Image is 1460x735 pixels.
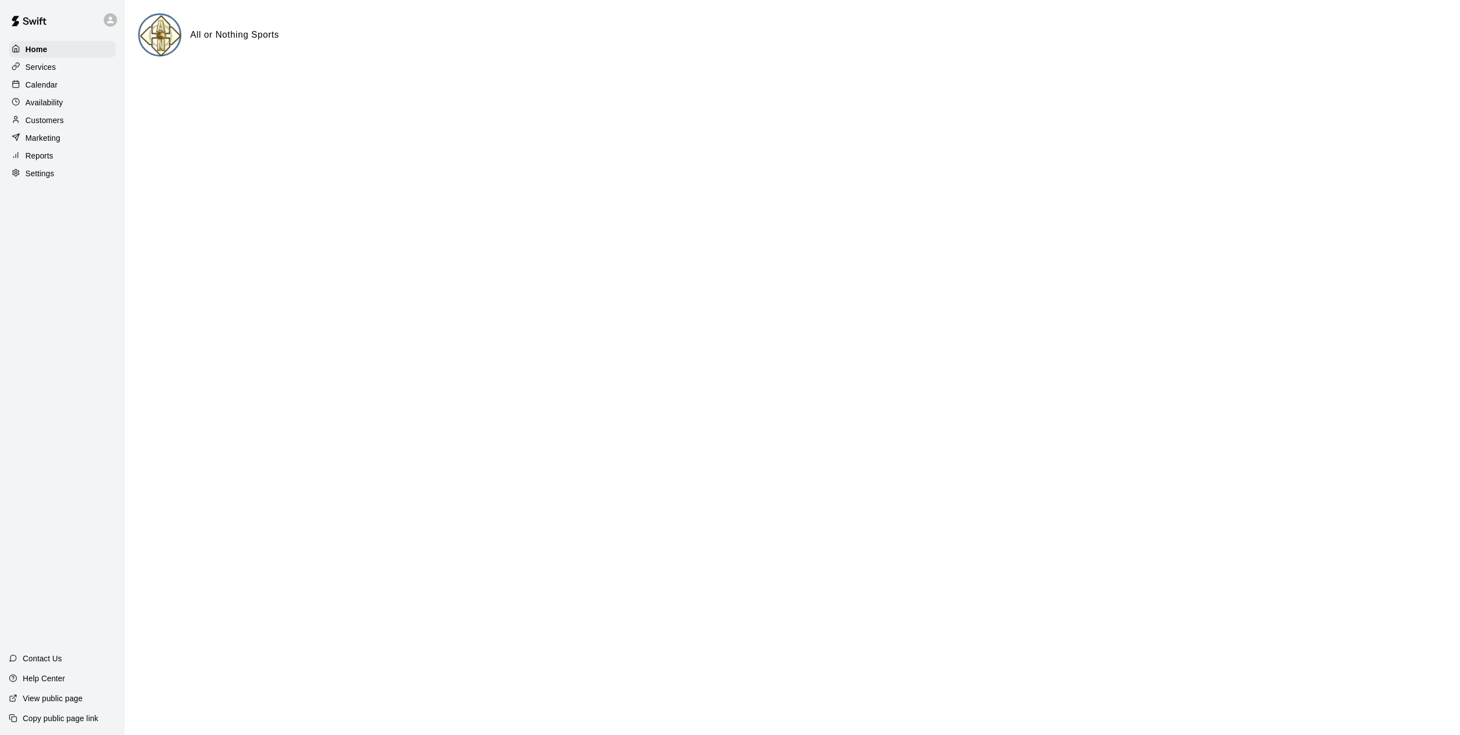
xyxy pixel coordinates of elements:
[26,97,63,108] p: Availability
[23,713,98,724] p: Copy public page link
[26,115,64,126] p: Customers
[9,112,116,129] a: Customers
[23,673,65,684] p: Help Center
[26,62,56,73] p: Services
[9,41,116,58] a: Home
[190,28,279,42] h6: All or Nothing Sports
[9,130,116,146] a: Marketing
[9,147,116,164] a: Reports
[9,165,116,182] a: Settings
[9,76,116,93] a: Calendar
[9,59,116,75] a: Services
[9,94,116,111] a: Availability
[26,132,60,144] p: Marketing
[140,15,181,57] img: All or Nothing Sports logo
[23,693,83,704] p: View public page
[26,168,54,179] p: Settings
[26,44,48,55] p: Home
[23,653,62,664] p: Contact Us
[26,79,58,90] p: Calendar
[26,150,53,161] p: Reports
